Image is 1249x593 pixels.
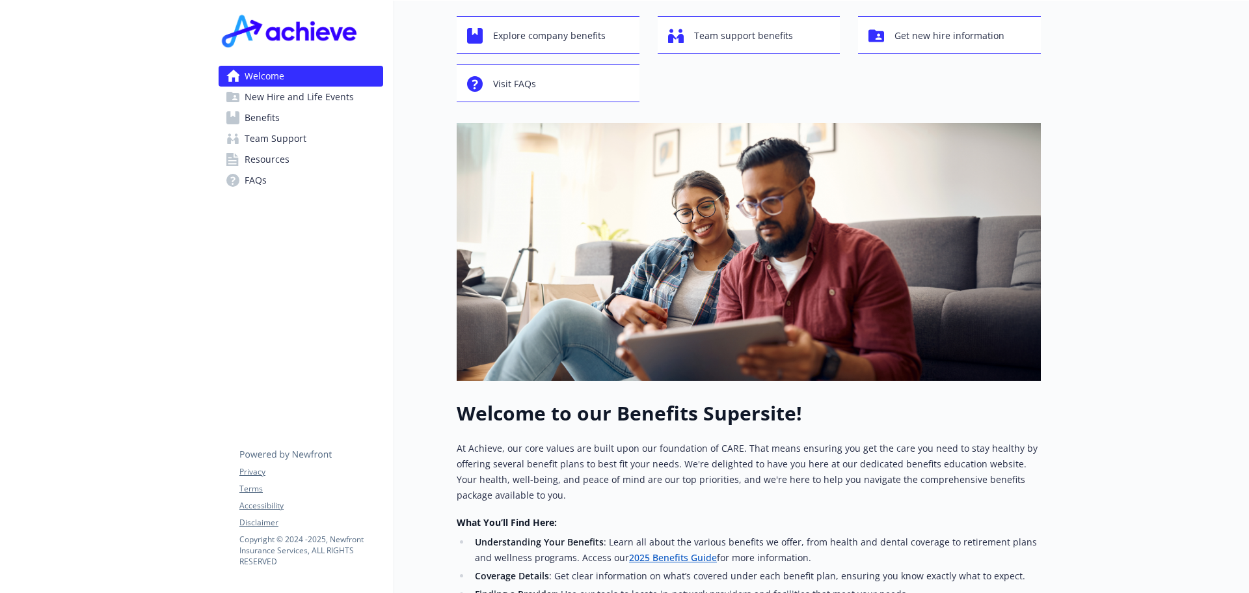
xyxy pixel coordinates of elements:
button: Visit FAQs [457,64,639,102]
span: Team Support [245,128,306,149]
img: overview page banner [457,123,1041,381]
a: Privacy [239,466,383,478]
a: Team Support [219,128,383,149]
p: At Achieve, our core values are built upon our foundation of CARE. That means ensuring you get th... [457,441,1041,503]
strong: What You’ll Find Here: [457,516,557,529]
li: : Learn all about the various benefits we offer, from health and dental coverage to retirement pl... [471,534,1041,566]
a: Terms [239,483,383,495]
span: Welcome [245,66,284,87]
span: New Hire and Life Events [245,87,354,107]
strong: Understanding Your Benefits [475,536,604,548]
button: Explore company benefits [457,16,639,54]
button: Get new hire information [858,16,1041,54]
a: Welcome [219,66,383,87]
h1: Welcome to our Benefits Supersite! [457,402,1041,425]
a: Resources [219,149,383,170]
span: FAQs [245,170,267,191]
a: Disclaimer [239,517,383,529]
span: Resources [245,149,289,170]
span: Get new hire information [894,23,1004,48]
span: Benefits [245,107,280,128]
button: Team support benefits [658,16,840,54]
a: New Hire and Life Events [219,87,383,107]
span: Explore company benefits [493,23,606,48]
a: Accessibility [239,500,383,512]
span: Team support benefits [694,23,793,48]
a: Benefits [219,107,383,128]
a: 2025 Benefits Guide [629,551,717,564]
strong: Coverage Details [475,570,549,582]
a: FAQs [219,170,383,191]
span: Visit FAQs [493,72,536,96]
li: : Get clear information on what’s covered under each benefit plan, ensuring you know exactly what... [471,568,1041,584]
p: Copyright © 2024 - 2025 , Newfront Insurance Services, ALL RIGHTS RESERVED [239,534,383,567]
